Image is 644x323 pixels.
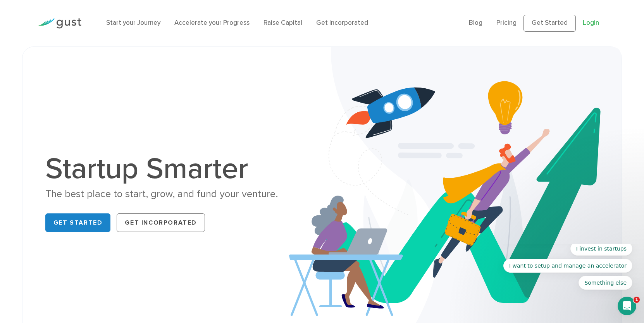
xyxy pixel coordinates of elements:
button: Quick reply: Something else [90,32,143,46]
a: Pricing [496,19,517,27]
a: Login [583,19,599,27]
div: The best place to start, grow, and fund your venture. [45,187,313,201]
a: Raise Capital [263,19,302,27]
a: Get Incorporated [316,19,368,27]
a: Get Started [523,15,576,32]
a: Accelerate your Progress [174,19,250,27]
span: 1 [634,297,640,303]
iframe: Intercom notifications message [489,244,644,302]
iframe: Intercom live chat [618,297,636,315]
h1: Startup Smarter [45,154,313,184]
a: Get Incorporated [117,213,205,232]
a: Get Started [45,213,111,232]
img: Gust Logo [38,18,81,29]
button: Quick reply: I want to setup and manage an accelerator [14,15,143,29]
a: Blog [469,19,482,27]
a: Start your Journey [106,19,160,27]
